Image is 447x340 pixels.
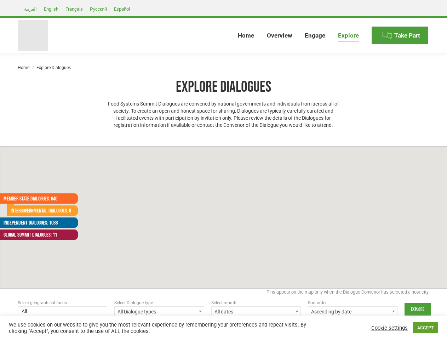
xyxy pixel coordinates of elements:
[114,299,204,306] div: Select Dialogue type
[9,322,309,334] div: We use cookies on our website to give you the most relevant experience by remembering your prefer...
[18,20,48,51] img: Food Systems Summit Dialogues
[212,307,300,317] span: All dates
[40,5,62,13] a: English
[371,325,408,331] a: Cookie settings
[18,65,29,70] a: Home
[110,5,133,13] a: Español
[405,303,431,316] input: Explore
[7,205,71,216] a: Intergovernmental Dialogues: 6
[44,6,58,12] span: English
[114,306,204,316] span: All Dialogue types
[104,78,343,97] h1: Explore Dialogues
[114,6,130,12] span: Español
[36,65,71,70] span: Explore Dialogues
[267,32,292,39] span: Overview
[115,307,204,317] span: All Dialogue types
[413,322,438,333] a: ACCEPT
[24,6,37,12] span: العربية
[211,306,301,316] span: All dates
[18,299,107,306] div: Select geographical focus
[86,5,110,13] a: Русский
[21,5,40,13] a: العربية
[338,32,359,39] span: Explore
[308,307,397,317] span: Ascending by date
[18,289,429,299] div: Pins appear on the map only when the Dialogue Convenor has selected a host city.
[308,299,397,306] div: Sort order
[394,32,420,39] span: Take Part
[211,299,301,306] div: Select month
[62,5,86,13] a: Français
[382,30,392,41] img: Menu icon
[90,6,107,12] span: Русский
[104,100,343,129] p: Food Systems Summit Dialogues are convened by national governments and individuals from across al...
[305,32,325,39] span: Engage
[238,32,254,39] span: Home
[65,6,83,12] span: Français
